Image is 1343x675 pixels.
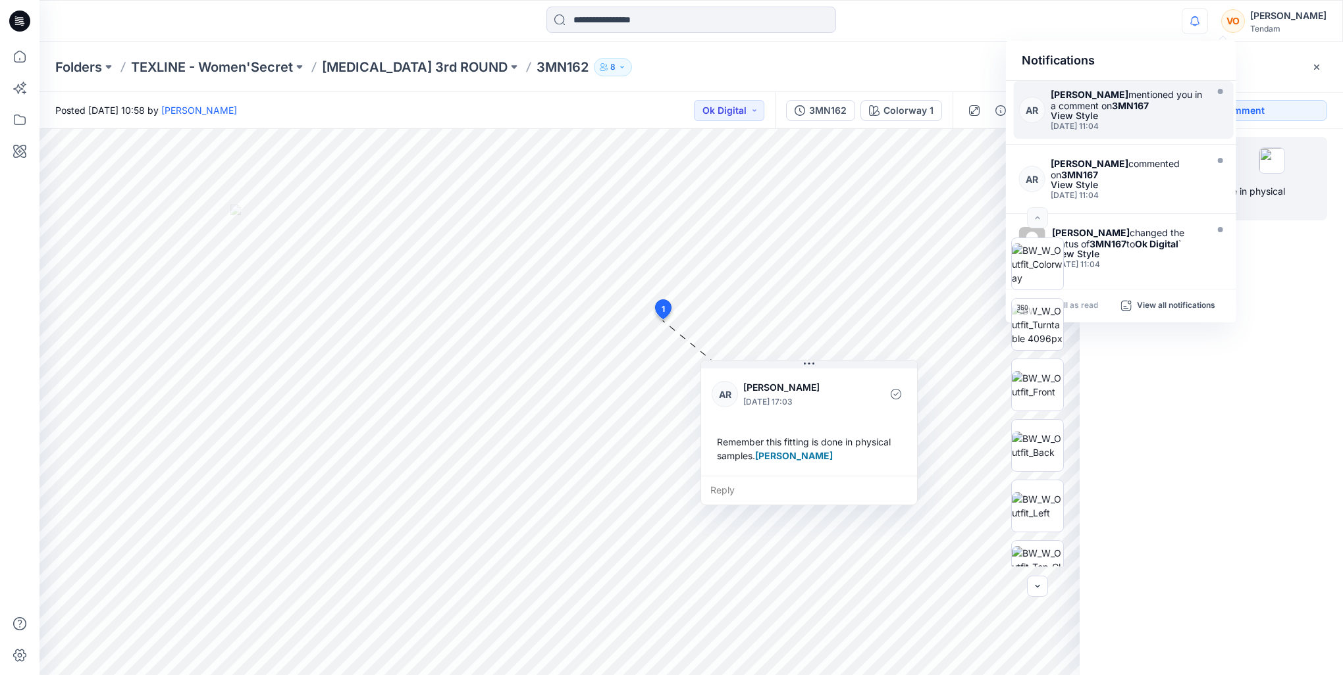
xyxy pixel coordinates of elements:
img: BW_W_Outfit_Turntable 4096px [1012,304,1063,345]
div: 3MN162 [809,103,847,118]
span: Posted [DATE] 10:58 by [55,103,237,117]
div: Colorway 1 [883,103,934,118]
div: View Style [1051,180,1203,189]
p: [DATE] 17:03 [743,395,851,409]
strong: 3MN167 [1090,238,1126,249]
a: TEXLINE - Women'Secret [131,58,293,76]
span: [PERSON_NAME] [755,450,833,461]
img: BW_W_Outfit_Back [1012,432,1063,459]
a: [PERSON_NAME] [161,105,237,116]
span: 1 [662,303,665,315]
div: View Style [1052,249,1203,259]
strong: 3MN167 [1061,169,1098,180]
p: 8 [610,60,616,74]
div: Notifications [1006,41,1236,81]
p: [PERSON_NAME] [743,380,851,395]
button: Colorway 1 [860,100,942,121]
div: Reply [701,476,917,505]
img: BW_W_Outfit_Top_CloseUp [1012,546,1063,587]
div: mentioned you in a comment on [1051,89,1203,111]
div: View Style [1051,111,1203,120]
div: Remember this fitting is done in physical samples. [712,430,907,468]
div: Friday, October 10, 2025 11:04 [1051,122,1203,131]
button: 3MN162 [786,100,855,121]
div: AR [712,381,738,407]
div: AR [1019,166,1045,192]
img: BW_W_Outfit_Colorway [1012,243,1063,285]
div: changed the status of to ` [1052,227,1203,249]
strong: [PERSON_NAME] [1051,89,1128,100]
div: VO [1221,9,1245,33]
p: View all notifications [1137,300,1215,312]
a: [MEDICAL_DATA] 3rd ROUND [322,58,508,76]
div: Tendam [1250,24,1327,34]
strong: [PERSON_NAME] [1051,158,1128,169]
p: Mark all as read [1038,300,1098,312]
img: BW_W_Outfit_Left [1012,492,1063,520]
p: 3MN162 [537,58,589,76]
a: Folders [55,58,102,76]
div: Friday, October 10, 2025 11:04 [1052,260,1203,269]
strong: [PERSON_NAME] [1052,227,1130,238]
div: [PERSON_NAME] [1250,8,1327,24]
div: AR [1019,97,1045,123]
button: 8 [594,58,632,76]
button: Details [990,100,1011,121]
img: BW_W_Outfit_Front [1012,371,1063,399]
strong: 3MN167 [1112,100,1149,111]
div: Friday, October 10, 2025 11:04 [1051,191,1203,200]
div: commented on [1051,158,1203,180]
strong: Ok Digital [1135,238,1178,249]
